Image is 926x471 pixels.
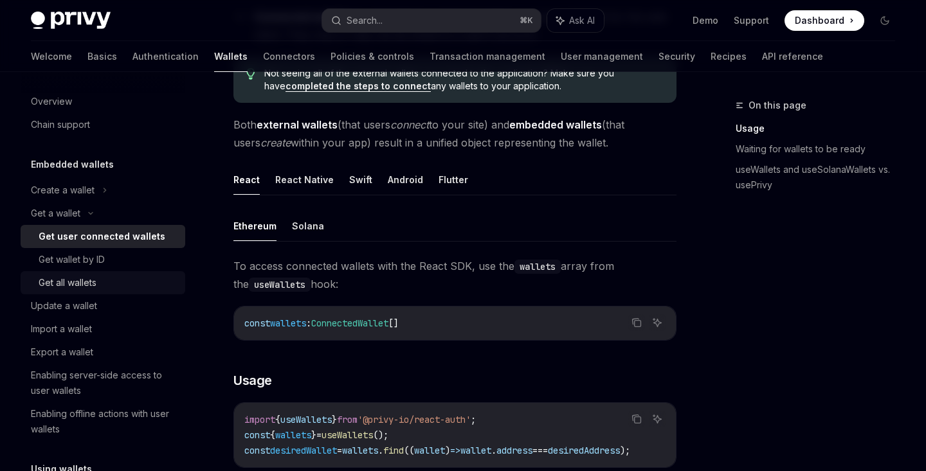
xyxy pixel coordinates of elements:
a: useWallets and useSolanaWallets vs. usePrivy [736,159,905,195]
a: Welcome [31,41,72,72]
div: Get all wallets [39,275,96,290]
a: Chain support [21,113,185,136]
button: Ask AI [649,411,666,427]
button: Copy the contents from the code block [628,314,645,331]
button: Solana [292,211,324,241]
span: = [337,445,342,456]
button: Flutter [439,164,468,195]
code: useWallets [249,278,311,292]
span: ); [620,445,630,456]
a: Overview [21,90,185,113]
span: const [244,429,270,441]
span: '@privy-io/react-auth' [358,414,471,425]
span: . [378,445,383,456]
span: wallet [414,445,445,456]
a: completed the steps to connect [286,80,431,92]
span: useWallets [280,414,332,425]
a: Connectors [263,41,315,72]
a: Get user connected wallets [21,225,185,248]
span: wallets [342,445,378,456]
span: desiredWallet [270,445,337,456]
span: } [332,414,337,425]
div: Get wallet by ID [39,252,105,267]
span: : [306,317,311,329]
span: const [244,317,270,329]
a: Enabling server-side access to user wallets [21,364,185,402]
code: wallets [514,260,561,274]
a: User management [561,41,643,72]
div: Get user connected wallets [39,229,165,244]
div: Export a wallet [31,344,93,360]
a: Enabling offline actions with user wallets [21,402,185,441]
img: dark logo [31,12,111,30]
span: Ask AI [569,14,595,27]
span: Not seeing all of the external wallets connected to the application? Make sure you have any walle... [264,67,664,93]
span: (); [373,429,388,441]
button: Ask AI [649,314,666,331]
strong: external wallets [257,118,338,131]
div: Enabling offline actions with user wallets [31,406,177,437]
div: Import a wallet [31,321,92,337]
span: { [275,414,280,425]
a: Get wallet by ID [21,248,185,271]
a: Transaction management [430,41,545,72]
span: Both (that users to your site) and (that users within your app) result in a unified object repres... [233,116,676,152]
button: Ethereum [233,211,277,241]
span: On this page [749,98,806,113]
span: ; [471,414,476,425]
em: create [260,136,291,149]
em: connect [390,118,429,131]
a: Export a wallet [21,341,185,364]
button: Copy the contents from the code block [628,411,645,427]
span: To access connected wallets with the React SDK, use the array from the hook: [233,257,676,293]
a: Wallets [214,41,248,72]
span: === [532,445,548,456]
span: wallets [275,429,311,441]
div: Chain support [31,117,90,132]
span: address [496,445,532,456]
div: Search... [347,13,383,28]
span: import [244,414,275,425]
span: . [491,445,496,456]
a: Demo [693,14,718,27]
span: } [311,429,316,441]
button: Swift [349,164,372,195]
span: Usage [233,371,272,389]
div: Overview [31,94,72,109]
a: Security [658,41,695,72]
span: ConnectedWallet [311,317,388,329]
span: wallet [460,445,491,456]
a: Dashboard [785,10,864,31]
svg: Tip [246,68,255,80]
span: (( [404,445,414,456]
span: [] [388,317,399,329]
a: API reference [762,41,823,72]
a: Usage [736,118,905,139]
a: Waiting for wallets to be ready [736,139,905,159]
button: Toggle dark mode [875,10,895,31]
span: const [244,445,270,456]
a: Support [734,14,769,27]
a: Import a wallet [21,317,185,341]
button: Ask AI [547,9,604,32]
div: Enabling server-side access to user wallets [31,368,177,398]
span: => [450,445,460,456]
div: Create a wallet [31,182,95,198]
span: ) [445,445,450,456]
span: { [270,429,275,441]
a: Authentication [132,41,199,72]
a: Recipes [711,41,747,72]
button: React Native [275,164,334,195]
h5: Embedded wallets [31,157,114,172]
span: wallets [270,317,306,329]
strong: embedded wallets [509,118,602,131]
div: Get a wallet [31,206,80,221]
span: Dashboard [795,14,844,27]
span: useWallets [322,429,373,441]
a: Policies & controls [331,41,414,72]
span: = [316,429,322,441]
a: Basics [87,41,117,72]
button: Android [388,164,423,195]
button: React [233,164,260,195]
a: Update a wallet [21,294,185,317]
